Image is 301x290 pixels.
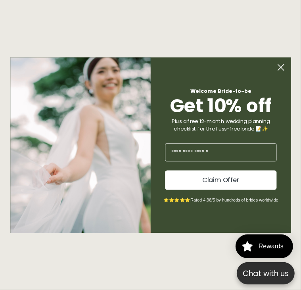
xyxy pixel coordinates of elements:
[237,262,295,284] button: Open chatbox
[172,117,270,132] span: Plus a free 12-month wedding planning checklist for the fuss-free bride 📝✨
[165,143,276,161] input: Enter Your Email
[170,92,272,119] span: Get 10% off
[274,60,288,75] button: Close dialog
[190,198,278,203] span: Rated 4.98/5 by hundreds of brides worldwide
[190,87,251,94] span: Welcome Bride-to-be
[259,243,284,250] div: Rewards
[163,198,190,203] span: ⭐⭐⭐⭐⭐
[10,57,151,232] img: Bone and Grey
[237,268,295,279] p: Chat with us
[165,170,276,190] button: Claim Offer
